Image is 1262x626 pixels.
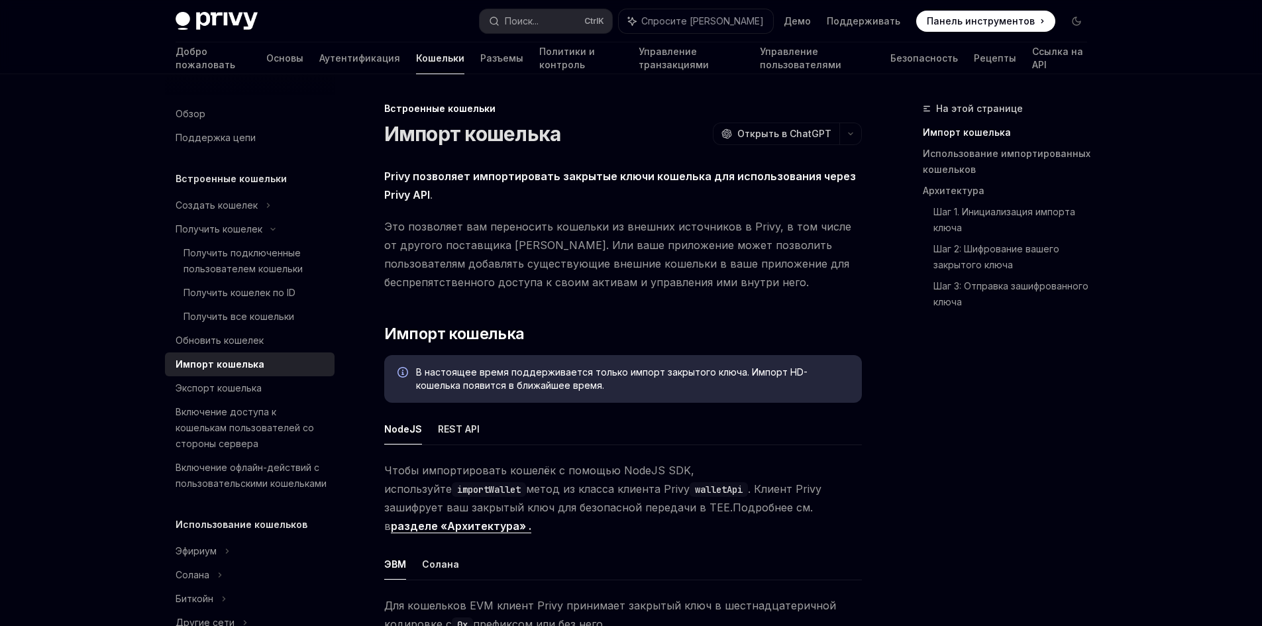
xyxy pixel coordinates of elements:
[923,185,984,196] font: Архитектура
[784,15,811,28] a: Демо
[176,108,205,119] font: Обзор
[165,281,335,305] a: Получить кошелек по ID
[384,324,525,343] font: Импорт кошелька
[933,201,1098,238] a: Шаг 1. Инициализация импорта ключа
[639,42,744,74] a: Управление транзакциями
[176,462,327,489] font: Включение офлайн-действий с пользовательскими кошельками
[430,188,433,201] font: .
[923,127,1011,138] font: Импорт кошелька
[384,413,422,444] button: NodeJS
[737,128,831,139] font: Открыть в ChatGPT
[184,287,295,298] font: Получить кошелек по ID
[176,519,307,530] font: Использование кошельков
[923,180,1098,201] a: Архитектура
[974,42,1016,74] a: Рецепты
[760,46,841,70] font: Управление пользователями
[1066,11,1087,32] button: Включить темный режим
[397,367,411,380] svg: Информация
[923,143,1098,180] a: Использование импортированных кошельков
[165,456,335,496] a: Включение офлайн-действий с пользовательскими кошельками
[165,352,335,376] a: Импорт кошелька
[319,52,400,64] font: Аутентификация
[176,42,251,74] a: Добро пожаловать
[384,464,694,496] font: Чтобы импортировать кошелёк с помощью NodeJS SDK, используйте
[936,103,1023,114] font: На этой странице
[827,15,900,26] font: Поддерживать
[165,305,335,329] a: Получить все кошельки
[619,9,773,33] button: Спросите [PERSON_NAME]
[690,482,748,497] code: walletApi
[176,406,314,449] font: Включение доступа к кошелькам пользователей со стороны сервера
[539,46,595,70] font: Политики и контроль
[165,126,335,150] a: Поддержка цепи
[165,329,335,352] a: Обновить кошелек
[438,423,480,435] font: REST API
[266,52,303,64] font: Основы
[384,423,422,435] font: NodeJS
[391,519,531,533] font: разделе «Архитектура» .
[165,102,335,126] a: Обзор
[526,482,690,496] font: метод из класса клиента Privy
[176,12,258,30] img: темный логотип
[539,42,623,74] a: Политики и контроль
[933,276,1098,313] a: Шаг 3: Отправка зашифрованного ключа
[933,243,1062,270] font: Шаг 2: Шифрование вашего закрытого ключа
[760,42,874,74] a: Управление пользователями
[827,15,900,28] a: Поддерживать
[384,103,496,114] font: Встроенные кошельки
[784,15,811,26] font: Демо
[176,335,264,346] font: Обновить кошелек
[480,52,523,64] font: Разъемы
[176,223,262,235] font: Получить кошелек
[598,16,604,26] font: K
[176,593,213,604] font: Биткойн
[165,400,335,456] a: Включение доступа к кошелькам пользователей со стороны сервера
[890,42,958,74] a: Безопасность
[505,15,539,26] font: Поиск...
[384,122,561,146] font: Импорт кошелька
[184,311,294,322] font: Получить все кошельки
[933,238,1098,276] a: Шаг 2: Шифрование вашего закрытого ключа
[584,16,598,26] font: Ctrl
[890,52,958,64] font: Безопасность
[176,382,262,393] font: Экспорт кошелька
[438,413,480,444] button: REST API
[416,42,464,74] a: Кошельки
[923,122,1098,143] a: Импорт кошелька
[422,548,459,580] button: Солана
[480,42,523,74] a: Разъемы
[416,366,808,391] font: В настоящее время поддерживается только импорт закрытого ключа. Импорт HD-кошелька появится в бли...
[416,52,464,64] font: Кошельки
[176,545,217,556] font: Эфириум
[165,376,335,400] a: Экспорт кошелька
[933,280,1091,307] font: Шаг 3: Отправка зашифрованного ключа
[974,52,1016,64] font: Рецепты
[384,220,851,289] font: Это позволяет вам переносить кошельки из внешних источников в Privy, в том числе от другого поста...
[927,15,1035,26] font: Панель инструментов
[422,558,459,570] font: Солана
[933,206,1078,233] font: Шаг 1. Инициализация импорта ключа
[384,558,406,570] font: ЭВМ
[384,548,406,580] button: ЭВМ
[319,42,400,74] a: Аутентификация
[266,42,303,74] a: Основы
[916,11,1055,32] a: Панель инструментов
[176,569,209,580] font: Солана
[176,199,258,211] font: Создать кошелек
[452,482,526,497] code: importWallet
[176,132,256,143] font: Поддержка цепи
[176,173,287,184] font: Встроенные кошельки
[641,15,764,26] font: Спросите [PERSON_NAME]
[176,358,264,370] font: Импорт кошелька
[391,519,531,533] a: разделе «Архитектура» .
[184,247,303,274] font: Получить подключенные пользователем кошельки
[713,123,839,145] button: Открыть в ChatGPT
[176,46,235,70] font: Добро пожаловать
[1032,42,1087,74] a: Ссылка на API
[639,46,709,70] font: Управление транзакциями
[165,241,335,281] a: Получить подключенные пользователем кошельки
[923,148,1090,175] font: Использование импортированных кошельков
[1032,46,1083,70] font: Ссылка на API
[480,9,612,33] button: Поиск...CtrlK
[384,170,856,201] font: Privy позволяет импортировать закрытые ключи кошелька для использования через Privy API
